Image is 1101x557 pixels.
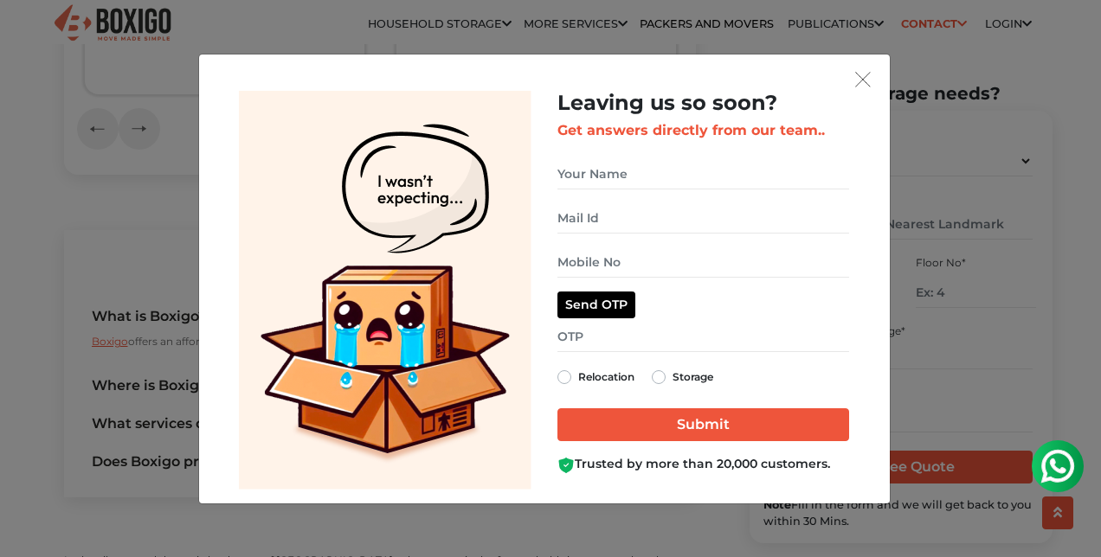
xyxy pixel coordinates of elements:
input: Mobile No [557,247,849,278]
input: Mail Id [557,203,849,234]
img: whatsapp-icon.svg [17,17,52,52]
label: Storage [673,367,713,387]
img: Lead Welcome Image [239,91,531,490]
input: OTP [557,322,849,352]
img: Boxigo Customer Shield [557,457,575,474]
img: exit [855,72,871,87]
input: Your Name [557,159,849,189]
label: Relocation [578,367,634,387]
h3: Get answers directly from our team.. [557,122,849,138]
input: Submit [557,408,849,441]
h2: Leaving us so soon? [557,91,849,116]
div: Trusted by more than 20,000 customers. [557,455,849,473]
button: Send OTP [557,291,635,318]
